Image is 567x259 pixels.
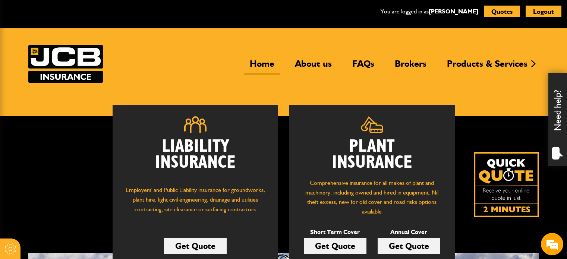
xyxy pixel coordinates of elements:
h2: Liability Insurance [124,139,267,178]
a: Get Quote [164,238,227,254]
a: FAQs [347,58,380,75]
p: Employers' and Public Liability insurance for groundworks, plant hire, light civil engineering, d... [124,185,267,221]
p: Short Term Cover [304,227,366,237]
img: Quick Quote [474,152,539,217]
button: Logout [526,6,561,17]
p: Comprehensive insurance for all makes of plant and machinery, including owned and hired in equipm... [300,178,444,216]
h2: Plant Insurance [300,139,444,171]
a: Home [244,58,280,75]
a: Get Quote [378,238,440,254]
a: Get Quote [304,238,366,254]
a: JCB Insurance Services [28,45,103,83]
img: JCB Insurance Services logo [28,45,103,83]
p: You are logged in as [381,7,478,16]
button: Quotes [484,6,520,17]
a: About us [289,58,337,75]
div: Need help? [548,73,567,166]
a: Products & Services [441,58,533,75]
p: Annual Cover [378,227,440,237]
a: Get your insurance quote isn just 2-minutes [474,152,539,217]
a: [PERSON_NAME] [429,8,478,15]
a: Brokers [389,58,432,75]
